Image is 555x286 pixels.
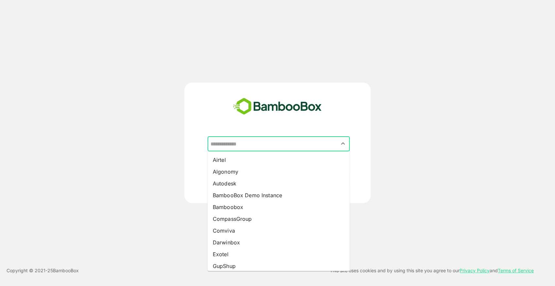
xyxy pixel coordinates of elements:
[208,178,350,189] li: Autodesk
[7,267,79,275] p: Copyright © 2021- 25 BambooBox
[229,96,325,117] img: bamboobox
[208,248,350,260] li: Exotel
[208,201,350,213] li: Bamboobox
[208,213,350,225] li: CompassGroup
[330,267,534,275] p: This site uses cookies and by using this site you agree to our and
[208,237,350,248] li: Darwinbox
[208,154,350,166] li: Airtel
[208,225,350,237] li: Comviva
[208,189,350,201] li: BambooBox Demo Instance
[208,260,350,272] li: GupShup
[498,268,534,273] a: Terms of Service
[339,139,347,148] button: Close
[460,268,490,273] a: Privacy Policy
[208,166,350,178] li: Algonomy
